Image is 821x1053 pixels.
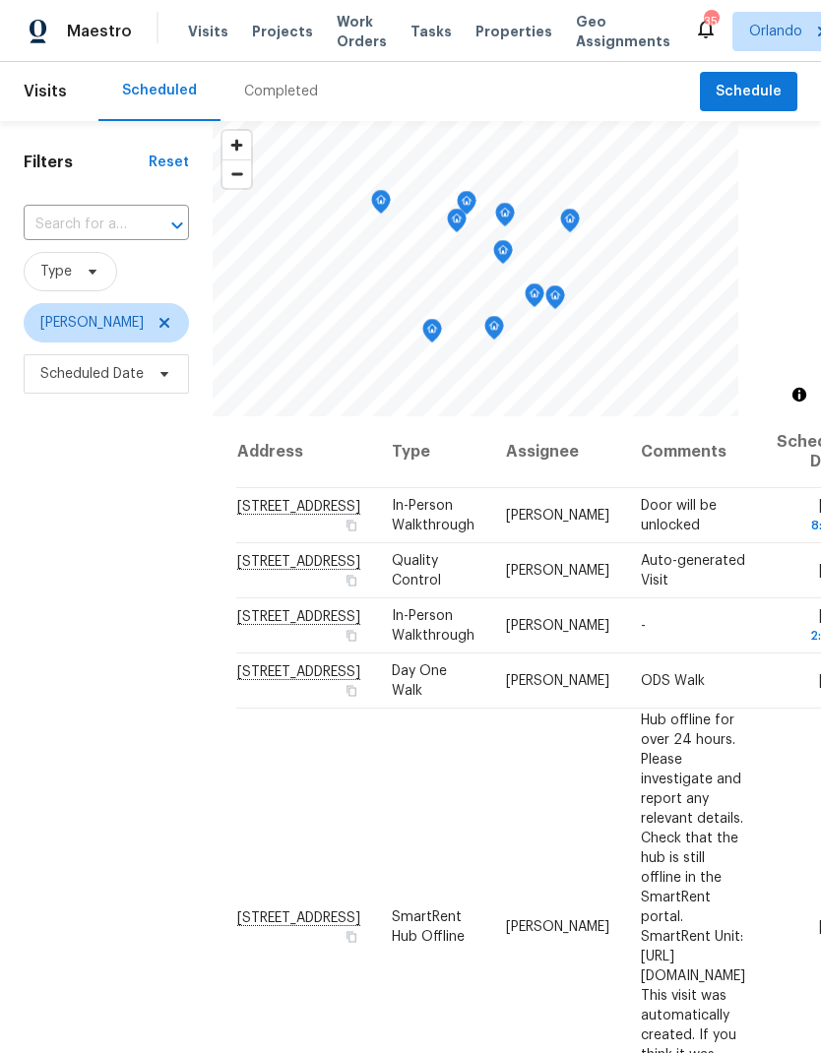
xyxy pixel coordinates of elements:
span: Zoom out [222,160,251,188]
button: Toggle attribution [788,383,811,406]
span: [PERSON_NAME] [40,313,144,333]
span: - [641,619,646,633]
div: Map marker [545,285,565,316]
button: Zoom out [222,159,251,188]
span: Scheduled Date [40,364,144,384]
button: Copy Address [343,517,360,534]
span: Work Orders [337,12,387,51]
div: Map marker [422,319,442,349]
span: Visits [188,22,228,41]
span: Maestro [67,22,132,41]
div: 35 [704,12,718,31]
div: Map marker [560,209,580,239]
span: [PERSON_NAME] [506,674,609,688]
div: Reset [149,153,189,172]
span: Tasks [410,25,452,38]
h1: Filters [24,153,149,172]
span: Door will be unlocked [641,499,717,532]
button: Copy Address [343,927,360,945]
th: Type [376,416,490,488]
span: In-Person Walkthrough [392,609,474,643]
button: Open [163,212,191,239]
button: Copy Address [343,627,360,645]
span: Day One Walk [392,664,447,698]
button: Schedule [700,72,797,112]
span: Visits [24,70,67,113]
span: ODS Walk [641,674,705,688]
div: Map marker [495,203,515,233]
th: Comments [625,416,761,488]
button: Copy Address [343,572,360,589]
span: Projects [252,22,313,41]
div: Map marker [493,240,513,271]
span: Quality Control [392,554,441,588]
span: [PERSON_NAME] [506,564,609,578]
div: Map marker [457,191,476,221]
span: Schedule [716,80,782,104]
div: Map marker [484,316,504,346]
span: Type [40,262,72,281]
span: SmartRent Hub Offline [392,909,465,943]
span: Auto-generated Visit [641,554,745,588]
span: [PERSON_NAME] [506,509,609,523]
div: Map marker [447,209,467,239]
span: In-Person Walkthrough [392,499,474,532]
button: Copy Address [343,682,360,700]
div: Completed [244,82,318,101]
div: Scheduled [122,81,197,100]
span: Toggle attribution [793,384,805,405]
span: Orlando [749,22,802,41]
span: Geo Assignments [576,12,670,51]
th: Assignee [490,416,625,488]
span: [PERSON_NAME] [506,619,609,633]
th: Address [236,416,376,488]
canvas: Map [213,121,738,416]
div: Map marker [371,190,391,220]
button: Zoom in [222,131,251,159]
span: Properties [475,22,552,41]
span: [PERSON_NAME] [506,919,609,933]
div: Map marker [525,283,544,314]
input: Search for an address... [24,210,134,240]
